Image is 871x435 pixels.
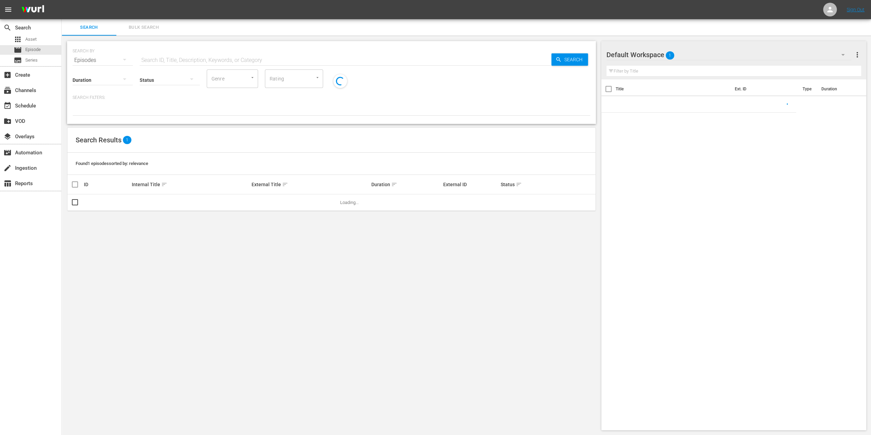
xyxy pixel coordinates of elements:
div: Internal Title [132,180,249,189]
span: Found 1 episodes sorted by: relevance [76,161,148,166]
button: more_vert [853,47,861,63]
img: ans4CAIJ8jUAAAAAAAAAAAAAAAAAAAAAAAAgQb4GAAAAAAAAAAAAAAAAAAAAAAAAJMjXAAAAAAAAAAAAAAAAAAAAAAAAgAT5G... [16,2,49,18]
span: Series [14,56,22,64]
span: Episode [14,46,22,54]
th: Ext. ID [730,79,798,99]
span: Search [66,24,112,31]
span: Automation [3,149,12,157]
span: 1 [666,48,674,63]
span: sort [391,181,397,188]
span: Ingestion [3,164,12,172]
div: External Title [252,180,369,189]
span: sort [516,181,522,188]
th: Title [616,79,731,99]
div: External ID [443,182,499,187]
span: Loading... [340,200,359,205]
span: Overlays [3,132,12,141]
span: more_vert [853,51,861,59]
span: sort [161,181,167,188]
th: Type [798,79,817,99]
span: menu [4,5,12,14]
span: Episode [25,46,41,53]
div: Episodes [73,51,133,70]
th: Duration [817,79,858,99]
span: Search [562,53,588,66]
span: Search Results [76,136,121,144]
div: Duration [371,180,441,189]
span: VOD [3,117,12,125]
span: Series [25,57,38,64]
div: ID [84,182,130,187]
span: Asset [25,36,37,43]
div: Default Workspace [606,45,851,64]
span: Create [3,71,12,79]
button: Open [249,74,256,81]
span: Reports [3,179,12,188]
span: Asset [14,35,22,43]
span: Channels [3,86,12,94]
span: Bulk Search [120,24,167,31]
div: Status [501,180,547,189]
button: Search [551,53,588,66]
span: 1 [123,136,131,144]
span: Schedule [3,102,12,110]
button: Open [314,74,321,81]
span: sort [282,181,288,188]
span: Search [3,24,12,32]
p: Search Filters: [73,95,590,101]
a: Sign Out [847,7,864,12]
